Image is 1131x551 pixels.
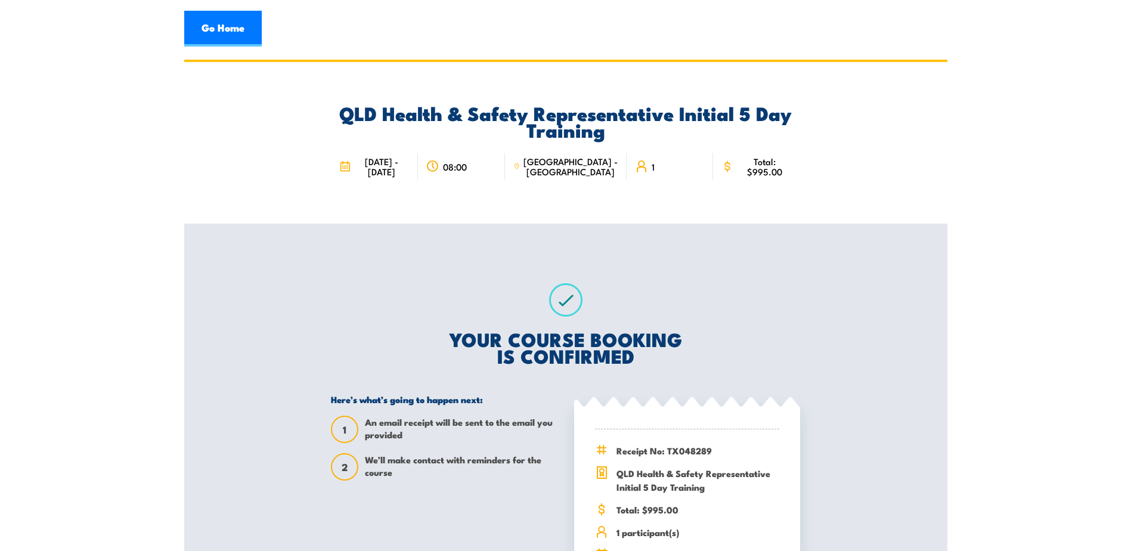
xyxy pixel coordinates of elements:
span: 1 [652,162,655,172]
a: Go Home [184,11,262,47]
span: 1 participant(s) [616,525,779,539]
span: [DATE] - [DATE] [354,156,410,177]
h5: Here’s what’s going to happen next: [331,394,557,405]
span: An email receipt will be sent to the email you provided [365,416,557,443]
h2: YOUR COURSE BOOKING IS CONFIRMED [331,330,800,364]
span: 2 [332,461,357,473]
span: Total: $995.00 [737,156,792,177]
span: [GEOGRAPHIC_DATA] - [GEOGRAPHIC_DATA] [523,156,618,177]
h2: QLD Health & Safety Representative Initial 5 Day Training [331,104,800,138]
span: 08:00 [443,162,467,172]
span: We’ll make contact with reminders for the course [365,453,557,481]
span: 1 [332,423,357,436]
span: QLD Health & Safety Representative Initial 5 Day Training [616,466,779,494]
span: Receipt No: TX048289 [616,444,779,457]
span: Total: $995.00 [616,503,779,516]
